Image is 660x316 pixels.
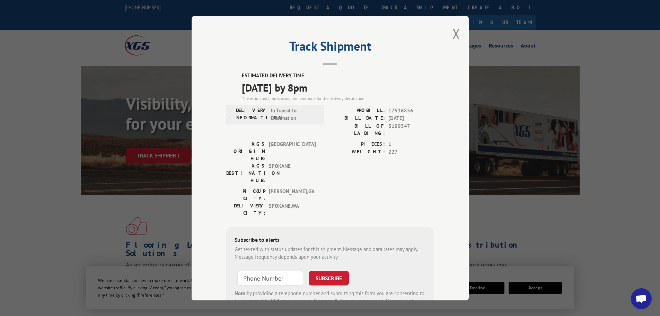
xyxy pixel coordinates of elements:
[269,162,316,184] span: SPOKANE
[235,235,426,245] div: Subscribe to alerts
[237,271,303,285] input: Phone Number
[388,148,434,156] span: 227
[330,106,385,114] label: PROBILL:
[228,106,267,122] label: DELIVERY INFORMATION:
[388,114,434,122] span: [DATE]
[452,25,460,43] button: Close modal
[330,140,385,148] label: PIECES:
[235,289,426,313] div: by providing a telephone number and submitting this form you are consenting to be contacted by SM...
[330,148,385,156] label: WEIGHT:
[242,72,434,80] label: ESTIMATED DELIVERY TIME:
[271,106,318,122] span: In Transit to Destination
[388,106,434,114] span: 17516856
[226,162,265,184] label: XGS DESTINATION HUB:
[226,187,265,202] label: PICKUP CITY:
[269,187,316,202] span: [PERSON_NAME] , GA
[242,79,434,95] span: [DATE] by 8pm
[269,202,316,216] span: SPOKANE , WA
[235,245,426,261] div: Get texted with status updates for this shipment. Message and data rates may apply. Message frequ...
[269,140,316,162] span: [GEOGRAPHIC_DATA]
[309,271,349,285] button: SUBSCRIBE
[330,114,385,122] label: BILL DATE:
[388,122,434,137] span: 5199347
[242,95,434,101] div: The estimated time is using the time zone for the delivery destination.
[226,140,265,162] label: XGS ORIGIN HUB:
[226,202,265,216] label: DELIVERY CITY:
[226,41,434,54] h2: Track Shipment
[631,288,652,309] div: Open chat
[388,140,434,148] span: 1
[235,290,247,296] strong: Note:
[330,122,385,137] label: BILL OF LADING:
